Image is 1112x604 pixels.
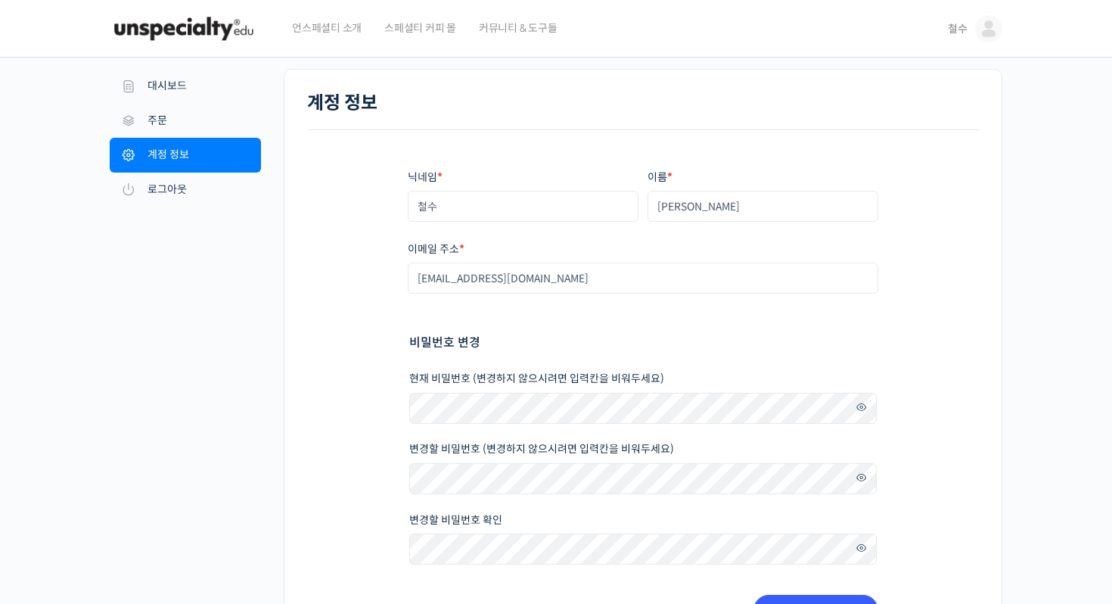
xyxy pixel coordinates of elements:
[648,191,878,222] input: 이름
[408,172,638,183] label: 닉네임
[948,22,968,36] span: 철수
[110,104,261,139] a: 주문
[409,332,480,353] legend: 비밀번호 변경
[409,444,877,455] label: 변경할 비밀번호 (변경하지 않으시려면 입력칸을 비워두세요)
[110,138,261,173] a: 계정 정보
[648,172,878,183] label: 이름
[110,173,261,207] a: 로그아웃
[307,92,979,114] h2: 계정 정보
[110,69,261,104] a: 대시보드
[408,191,638,222] input: 닉네임
[409,515,877,526] label: 변경할 비밀번호 확인
[408,244,878,255] label: 이메일 주소
[408,263,878,294] input: 이메일 주소
[409,373,877,385] label: 현재 비밀번호 (변경하지 않으시려면 입력칸을 비워두세요)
